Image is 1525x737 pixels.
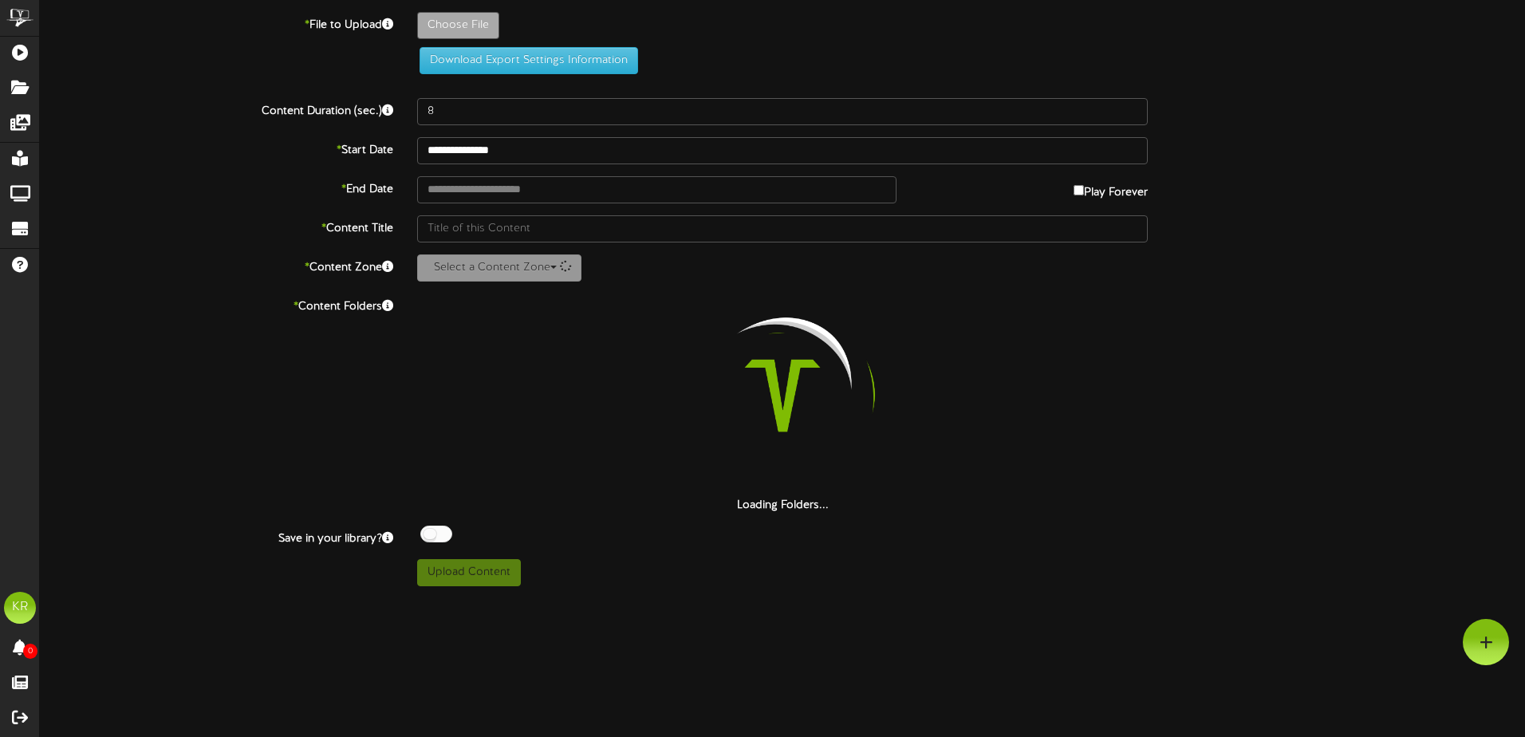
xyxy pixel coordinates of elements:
[417,559,521,586] button: Upload Content
[1074,176,1148,201] label: Play Forever
[737,499,829,511] strong: Loading Folders...
[1074,185,1084,195] input: Play Forever
[28,98,405,120] label: Content Duration (sec.)
[412,54,638,66] a: Download Export Settings Information
[417,215,1148,242] input: Title of this Content
[28,137,405,159] label: Start Date
[28,254,405,276] label: Content Zone
[4,592,36,624] div: KR
[28,12,405,33] label: File to Upload
[28,294,405,315] label: Content Folders
[28,215,405,237] label: Content Title
[417,254,581,282] button: Select a Content Zone
[28,526,405,547] label: Save in your library?
[28,176,405,198] label: End Date
[420,47,638,74] button: Download Export Settings Information
[680,294,885,498] img: loading-spinner-2.png
[23,644,37,659] span: 0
